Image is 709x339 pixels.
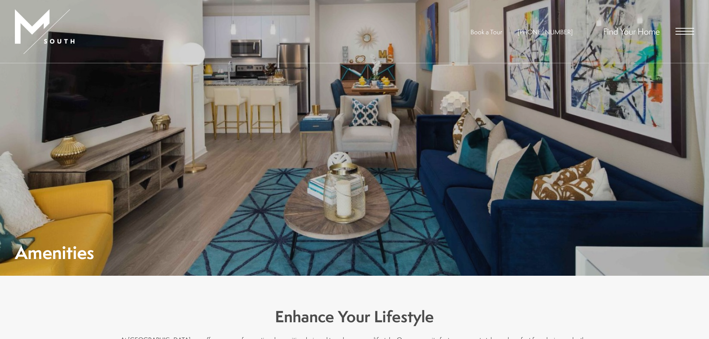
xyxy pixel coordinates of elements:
[470,28,502,36] a: Book a Tour
[518,28,573,36] a: Call Us at 813-570-8014
[113,306,597,328] h3: Enhance Your Lifestyle
[676,28,694,35] button: Open Menu
[15,244,94,261] h1: Amenities
[603,25,660,37] a: Find Your Home
[518,28,573,36] span: [PHONE_NUMBER]
[15,9,74,54] img: MSouth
